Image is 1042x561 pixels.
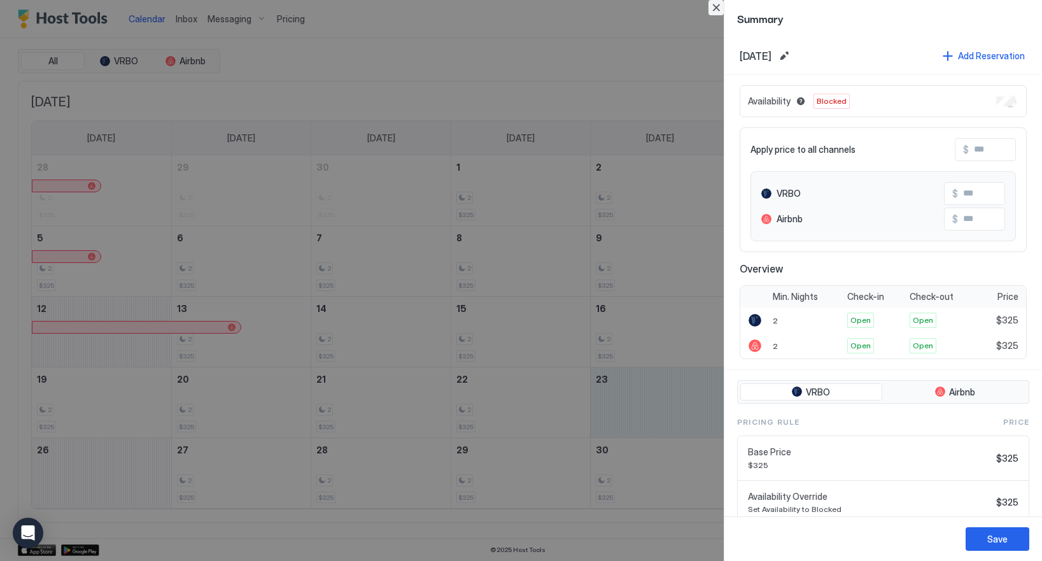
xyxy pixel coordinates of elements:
[777,213,803,225] span: Airbnb
[913,315,933,326] span: Open
[850,340,871,352] span: Open
[740,383,882,401] button: VRBO
[817,96,847,107] span: Blocked
[987,532,1008,546] div: Save
[952,213,958,225] span: $
[996,453,1018,464] span: $325
[748,96,791,107] span: Availability
[777,48,792,64] button: Edit date range
[941,47,1027,64] button: Add Reservation
[737,416,799,428] span: Pricing Rule
[748,491,991,502] span: Availability Override
[996,315,1018,326] span: $325
[13,518,43,548] div: Open Intercom Messenger
[966,527,1029,551] button: Save
[996,497,1018,508] span: $325
[773,316,778,325] span: 2
[737,10,1029,26] span: Summary
[952,188,958,199] span: $
[996,340,1018,352] span: $325
[949,387,975,398] span: Airbnb
[748,504,991,514] span: Set Availability to Blocked
[777,188,801,199] span: VRBO
[963,144,969,155] span: $
[773,341,778,351] span: 2
[740,262,1027,275] span: Overview
[910,291,954,302] span: Check-out
[773,291,818,302] span: Min. Nights
[958,49,1025,62] div: Add Reservation
[793,94,808,109] button: Blocked dates override all pricing rules and remain unavailable until manually unblocked
[847,291,884,302] span: Check-in
[806,387,830,398] span: VRBO
[913,340,933,352] span: Open
[885,383,1027,401] button: Airbnb
[748,446,991,458] span: Base Price
[750,144,855,155] span: Apply price to all channels
[1003,416,1029,428] span: Price
[748,460,991,470] span: $325
[997,291,1018,302] span: Price
[850,315,871,326] span: Open
[740,50,771,62] span: [DATE]
[737,380,1029,404] div: tab-group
